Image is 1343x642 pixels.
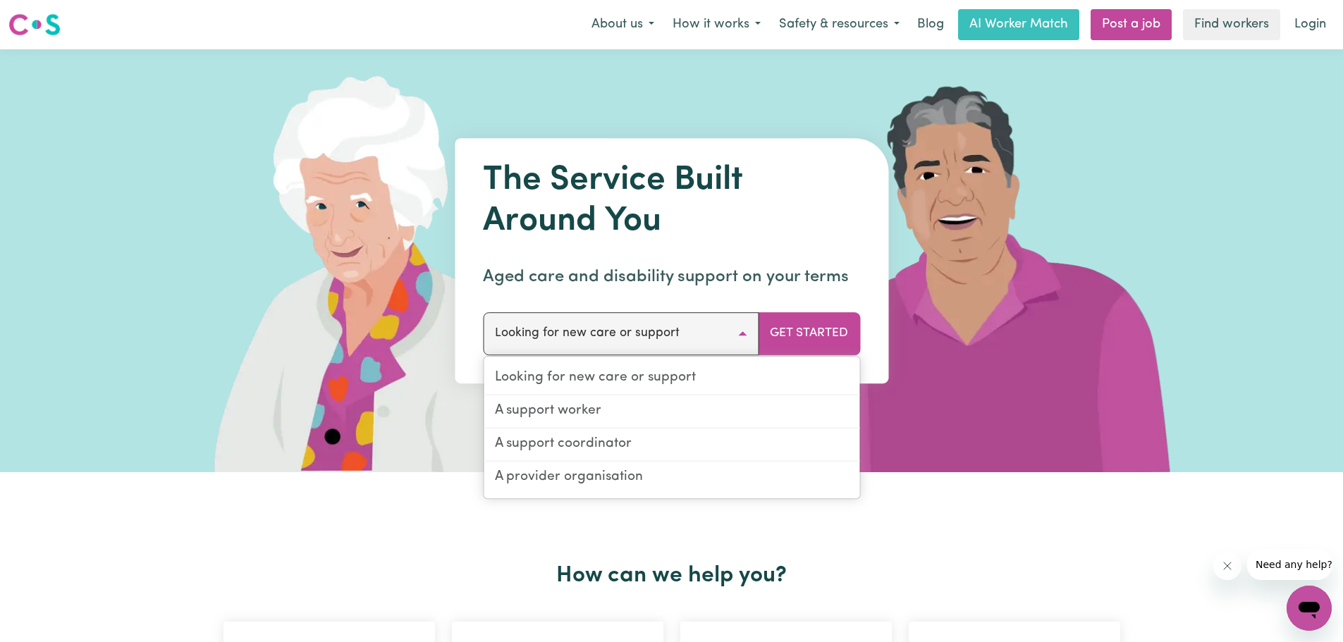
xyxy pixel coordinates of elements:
a: Find workers [1183,9,1280,40]
a: A support coordinator [484,428,859,462]
h1: The Service Built Around You [483,161,860,242]
iframe: Close message [1213,552,1241,580]
span: Need any help? [8,10,85,21]
button: Safety & resources [770,10,909,39]
a: Blog [909,9,952,40]
img: Careseekers logo [8,12,61,37]
a: Login [1286,9,1335,40]
a: A support worker [484,395,859,428]
iframe: Message from company [1247,549,1332,580]
a: Post a job [1091,9,1172,40]
a: Careseekers logo [8,8,61,41]
a: AI Worker Match [958,9,1079,40]
button: Get Started [758,312,860,354]
h2: How can we help you? [215,562,1129,589]
p: Aged care and disability support on your terms [483,264,860,290]
button: Looking for new care or support [483,312,759,354]
div: Looking for new care or support [483,356,860,499]
button: How it works [663,10,770,39]
a: Looking for new care or support [484,362,859,395]
iframe: Button to launch messaging window [1287,586,1332,631]
a: A provider organisation [484,462,859,493]
button: About us [582,10,663,39]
